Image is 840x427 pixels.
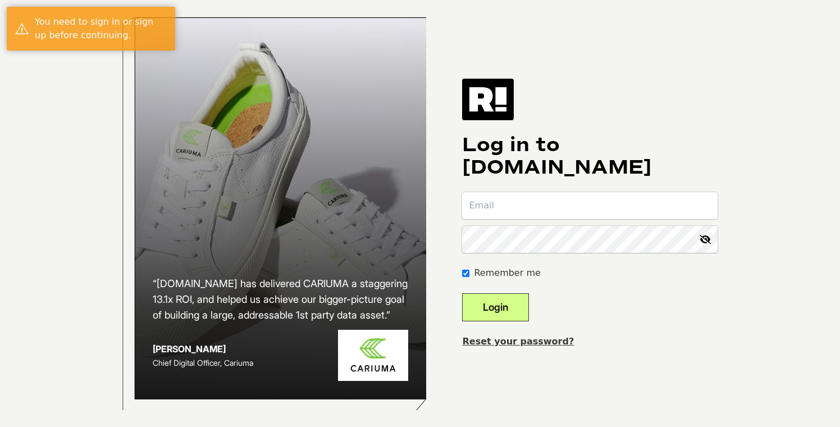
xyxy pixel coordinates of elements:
[462,336,574,347] a: Reset your password?
[462,293,529,321] button: Login
[35,15,167,42] div: You need to sign in or sign up before continuing.
[462,79,514,120] img: Retention.com
[153,343,226,355] strong: [PERSON_NAME]
[153,358,253,367] span: Chief Digital Officer, Cariuma
[474,266,540,280] label: Remember me
[462,134,718,179] h1: Log in to [DOMAIN_NAME]
[338,330,408,381] img: Cariuma
[153,276,409,323] h2: “[DOMAIN_NAME] has delivered CARIUMA a staggering 13.1x ROI, and helped us achieve our bigger-pic...
[462,192,718,219] input: Email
